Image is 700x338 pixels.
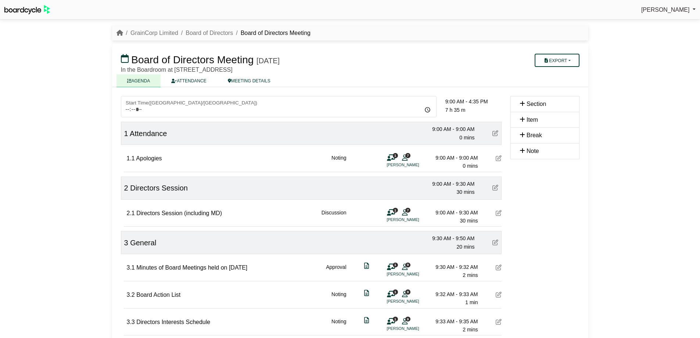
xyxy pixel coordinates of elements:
[465,299,478,305] span: 1 min
[233,28,310,38] li: Board of Directors Meeting
[456,244,474,250] span: 20 mins
[322,209,347,225] div: Discussion
[136,210,222,216] span: Directors Session (including MD)
[161,74,217,87] a: ATTENDANCE
[427,290,478,298] div: 9:32 AM - 9:33 AM
[393,317,398,321] span: 1
[535,54,579,67] button: Export
[127,319,135,325] span: 3.3
[127,155,135,161] span: 1.1
[331,290,346,307] div: Noting
[405,289,410,294] span: 9
[427,263,478,271] div: 9:30 AM - 9:32 AM
[405,153,410,158] span: 7
[331,154,346,170] div: Noting
[124,239,128,247] span: 3
[641,7,690,13] span: [PERSON_NAME]
[127,264,135,271] span: 3.1
[130,129,167,138] span: Attendance
[130,239,156,247] span: General
[326,263,346,280] div: Approval
[427,209,478,217] div: 9:00 AM - 9:30 AM
[527,101,546,107] span: Section
[387,298,442,305] li: [PERSON_NAME]
[423,125,475,133] div: 9:00 AM - 9:00 AM
[405,263,410,267] span: 9
[387,217,442,223] li: [PERSON_NAME]
[527,132,542,138] span: Break
[527,148,539,154] span: Note
[124,184,128,192] span: 2
[423,180,475,188] div: 9:00 AM - 9:30 AM
[405,208,410,213] span: 7
[387,162,442,168] li: [PERSON_NAME]
[127,292,135,298] span: 3.2
[136,319,210,325] span: Directors Interests Schedule
[393,153,398,158] span: 1
[527,117,538,123] span: Item
[456,189,474,195] span: 30 mins
[463,327,478,332] span: 2 mins
[186,30,233,36] a: Board of Directors
[136,292,180,298] span: Board Action List
[445,107,465,113] span: 7 h 35 m
[427,154,478,162] div: 9:00 AM - 9:00 AM
[130,184,188,192] span: Directors Session
[136,155,162,161] span: Apologies
[393,208,398,213] span: 1
[331,317,346,334] div: Noting
[459,135,474,140] span: 0 mins
[116,28,310,38] nav: breadcrumb
[393,289,398,294] span: 1
[121,67,233,73] span: In the Boardroom at [STREET_ADDRESS]
[405,317,410,321] span: 9
[463,272,478,278] span: 2 mins
[127,210,135,216] span: 2.1
[124,129,128,138] span: 1
[393,263,398,267] span: 1
[256,56,280,65] div: [DATE]
[130,30,178,36] a: GrainCorp Limited
[387,325,442,332] li: [PERSON_NAME]
[4,5,50,14] img: BoardcycleBlackGreen-aaafeed430059cb809a45853b8cf6d952af9d84e6e89e1f1685b34bfd5cb7d64.svg
[423,234,475,242] div: 9:30 AM - 9:50 AM
[131,54,254,65] span: Board of Directors Meeting
[116,74,161,87] a: AGENDA
[445,97,502,106] div: 9:00 AM - 4:35 PM
[460,218,478,224] span: 30 mins
[641,5,696,15] a: [PERSON_NAME]
[217,74,281,87] a: MEETING DETAILS
[136,264,247,271] span: Minutes of Board Meetings held on [DATE]
[463,163,478,169] span: 0 mins
[427,317,478,325] div: 9:33 AM - 9:35 AM
[387,271,442,277] li: [PERSON_NAME]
